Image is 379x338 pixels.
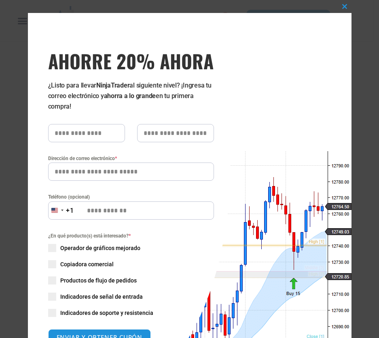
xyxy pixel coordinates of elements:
[48,81,97,89] font: ¿Listo para llevar
[60,261,114,267] font: Copiadora comercial
[48,244,214,252] label: Operador de gráficos mejorado
[60,245,140,251] font: Operador de gráficos mejorado
[48,92,194,110] font: en tu primera compra!
[48,47,214,75] font: AHORRE 20% AHORA
[48,233,129,239] font: ¿En qué producto(s) está interesado?
[60,277,137,284] font: Productos de flujo de pedidos
[60,310,153,316] font: Indicadores de soporte y resistencia
[66,205,74,216] div: +1
[60,293,143,300] font: Indicadores de señal de entrada
[48,293,214,301] label: Indicadores de señal de entrada
[48,201,74,220] button: País seleccionado
[48,276,214,285] label: Productos de flujo de pedidos
[48,156,115,161] font: Dirección de correo electrónico
[104,92,156,100] font: ahorra a lo grande
[96,81,129,89] font: NinjaTrader
[48,309,214,317] label: Indicadores de soporte y resistencia
[48,260,214,268] label: Copiadora comercial
[48,81,212,100] font: al siguiente nivel? ¡Ingresa tu correo electrónico y
[48,194,90,200] font: Teléfono (opcional)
